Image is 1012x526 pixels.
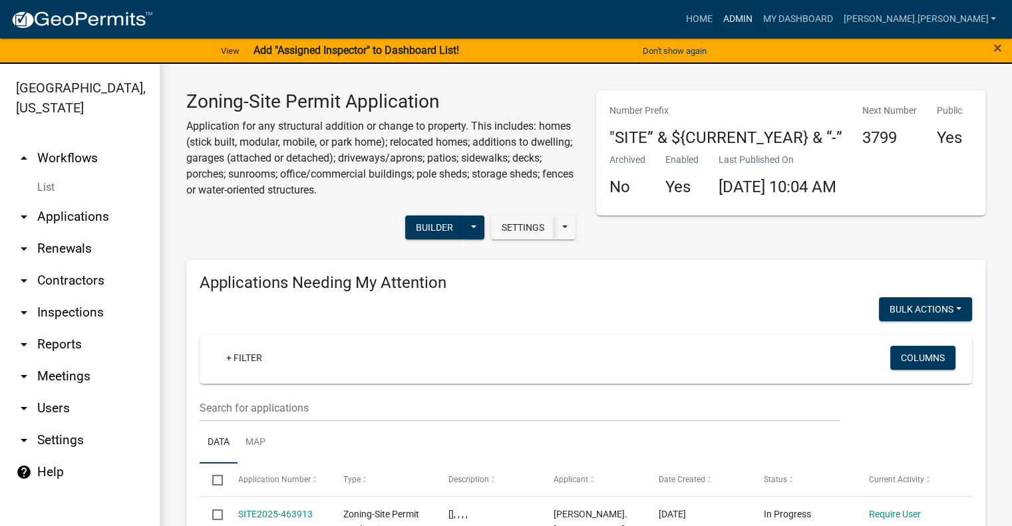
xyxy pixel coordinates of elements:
[719,178,836,196] span: [DATE] 10:04 AM
[609,153,645,167] p: Archived
[937,104,962,118] p: Public
[225,463,330,495] datatable-header-cell: Application Number
[757,7,838,32] a: My Dashboard
[856,463,961,495] datatable-header-cell: Current Activity
[637,40,712,62] button: Don't show again
[680,7,717,32] a: Home
[646,463,751,495] datatable-header-cell: Date Created
[343,475,361,484] span: Type
[751,463,856,495] datatable-header-cell: Status
[609,128,842,148] h4: "SITE” & ${CURRENT_YEAR} & “-”
[838,7,1001,32] a: [PERSON_NAME].[PERSON_NAME]
[200,463,225,495] datatable-header-cell: Select
[659,475,705,484] span: Date Created
[491,215,555,239] button: Settings
[253,44,458,57] strong: Add "Assigned Inspector" to Dashboard List!
[890,346,955,370] button: Columns
[869,509,921,519] a: Require User
[862,104,917,118] p: Next Number
[16,150,32,166] i: arrow_drop_up
[16,209,32,225] i: arrow_drop_down
[16,368,32,384] i: arrow_drop_down
[16,400,32,416] i: arrow_drop_down
[717,7,757,32] a: Admin
[609,104,842,118] p: Number Prefix
[869,475,924,484] span: Current Activity
[216,40,245,62] a: View
[448,509,468,519] span: [], , , ,
[665,178,699,197] h4: Yes
[186,90,576,113] h3: Zoning-Site Permit Application
[16,305,32,321] i: arrow_drop_down
[216,346,273,370] a: + Filter
[862,128,917,148] h4: 3799
[993,39,1002,57] span: ×
[16,464,32,480] i: help
[200,394,840,422] input: Search for applications
[665,153,699,167] p: Enabled
[238,475,311,484] span: Application Number
[16,336,32,352] i: arrow_drop_down
[16,241,32,257] i: arrow_drop_down
[609,178,645,197] h4: No
[764,475,787,484] span: Status
[330,463,435,495] datatable-header-cell: Type
[659,509,686,519] span: 08/14/2025
[238,422,273,464] a: Map
[200,422,238,464] a: Data
[186,118,576,198] p: Application for any structural addition or change to property. This includes: homes (stick built,...
[541,463,646,495] datatable-header-cell: Applicant
[16,432,32,448] i: arrow_drop_down
[993,40,1002,56] button: Close
[448,475,489,484] span: Description
[238,509,313,519] a: SITE2025-463913
[436,463,541,495] datatable-header-cell: Description
[16,273,32,289] i: arrow_drop_down
[764,509,811,519] span: In Progress
[719,153,836,167] p: Last Published On
[879,297,972,321] button: Bulk Actions
[405,215,464,239] button: Builder
[200,273,972,293] h4: Applications Needing My Attention
[554,475,588,484] span: Applicant
[937,128,962,148] h4: Yes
